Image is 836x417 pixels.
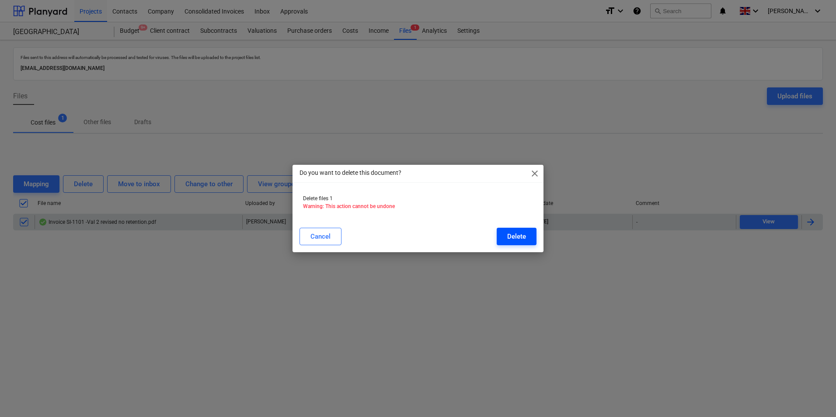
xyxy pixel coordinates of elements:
iframe: Chat Widget [792,375,836,417]
button: Cancel [300,228,341,245]
p: Delete files 1 [303,195,533,202]
p: Warning: This action cannot be undone [303,203,533,210]
button: Delete [497,228,536,245]
div: Delete [507,231,526,242]
span: close [529,168,540,179]
p: Do you want to delete this document? [300,168,401,177]
div: Cancel [310,231,331,242]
